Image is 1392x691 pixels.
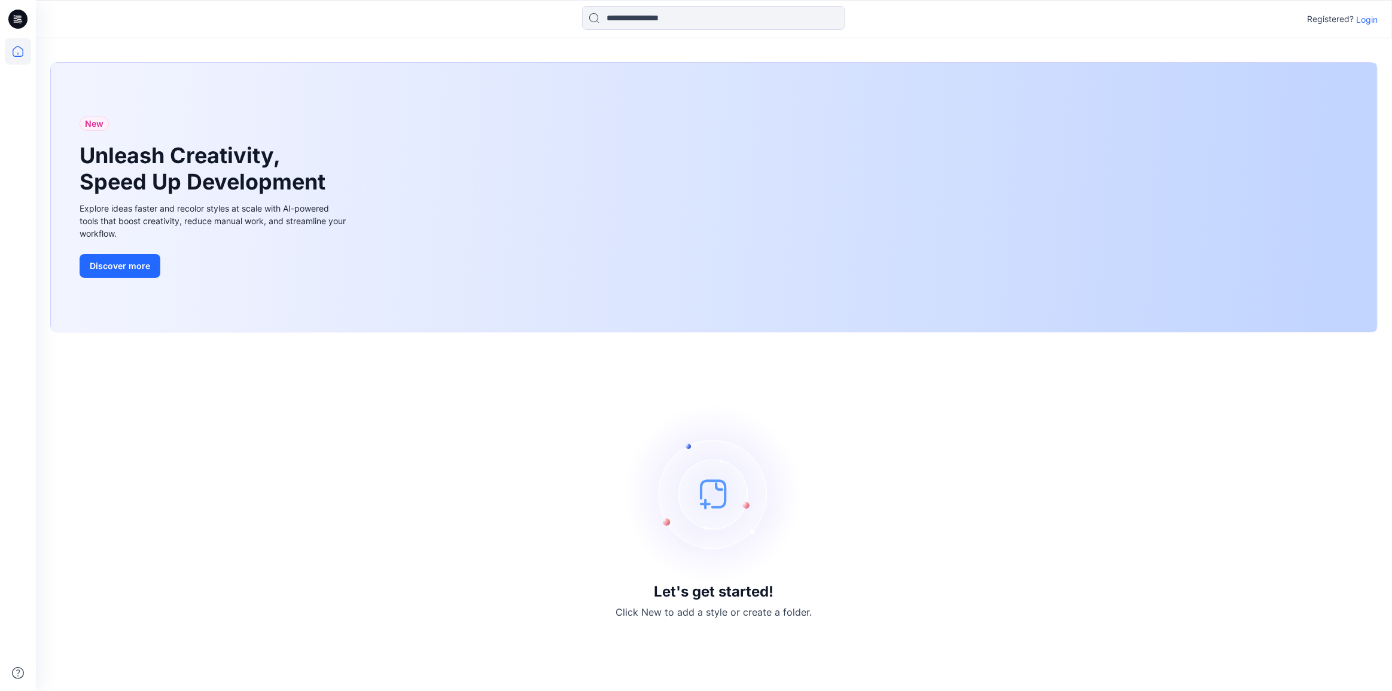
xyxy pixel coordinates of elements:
button: Discover more [80,254,160,278]
p: Click New to add a style or create a folder. [616,605,812,619]
div: Explore ideas faster and recolor styles at scale with AI-powered tools that boost creativity, red... [80,202,349,240]
span: New [85,117,103,131]
a: Discover more [80,254,349,278]
h1: Unleash Creativity, Speed Up Development [80,143,331,194]
h3: Let's get started! [654,583,774,600]
p: Registered? [1307,12,1354,26]
p: Login [1356,13,1378,26]
img: empty-state-image.svg [625,404,804,583]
